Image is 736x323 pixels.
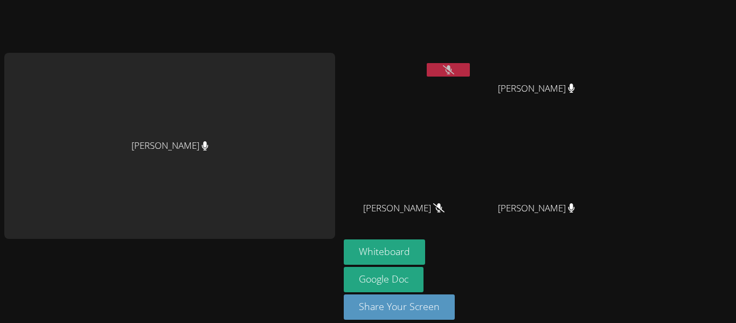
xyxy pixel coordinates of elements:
div: [PERSON_NAME] [4,53,335,239]
span: [PERSON_NAME] [498,81,575,97]
a: Google Doc [344,267,423,292]
button: Whiteboard [344,239,425,265]
span: [PERSON_NAME] [363,201,445,216]
span: [PERSON_NAME] [498,201,575,216]
button: Share Your Screen [344,294,455,320]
